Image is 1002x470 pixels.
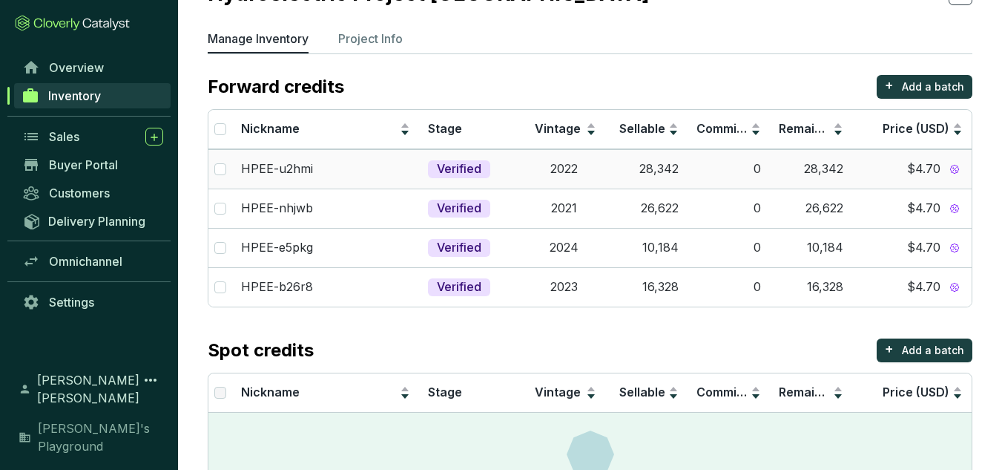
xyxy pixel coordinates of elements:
[15,124,171,149] a: Sales
[688,267,770,307] td: 0
[779,121,840,136] span: Remaining
[877,339,972,362] button: +Add a batch
[241,121,300,136] span: Nickname
[241,385,300,399] span: Nickname
[49,186,110,200] span: Customers
[49,157,118,172] span: Buyer Portal
[696,121,760,136] span: Committed
[605,189,688,228] td: 26,622
[605,228,688,267] td: 10,184
[907,161,940,177] span: $4.70
[49,295,94,310] span: Settings
[208,339,314,362] p: Spot credits
[688,189,770,228] td: 0
[338,30,403,48] p: Project Info
[883,385,949,399] span: Price (USD)
[688,149,770,189] td: 0
[419,373,523,413] th: Stage
[49,60,104,75] span: Overview
[49,129,79,144] span: Sales
[208,75,344,99] p: Forward credits
[535,385,581,399] span: Vintage
[902,79,964,94] p: Add a batch
[15,290,171,315] a: Settings
[902,343,964,358] p: Add a batch
[15,180,171,206] a: Customers
[877,75,972,99] button: +Add a batch
[619,385,665,399] span: Sellable
[38,420,163,455] span: [PERSON_NAME]'s Playground
[688,228,770,267] td: 0
[49,254,122,269] span: Omnichannel
[770,228,852,267] td: 10,184
[437,200,481,217] p: Verified
[619,121,665,136] span: Sellable
[14,83,171,108] a: Inventory
[605,149,688,189] td: 28,342
[883,121,949,136] span: Price (USD)
[37,371,142,407] span: [PERSON_NAME] [PERSON_NAME]
[437,161,481,177] p: Verified
[428,385,462,399] span: Stage
[419,110,523,149] th: Stage
[48,214,145,229] span: Delivery Planning
[523,149,605,189] td: 2022
[428,121,462,136] span: Stage
[208,30,309,48] p: Manage Inventory
[535,121,581,136] span: Vintage
[241,240,313,256] p: HPEE-e5pkg
[696,385,760,399] span: Committed
[523,189,605,228] td: 2021
[885,339,894,359] p: +
[241,200,313,217] p: HPEE-nhjwb
[15,55,171,80] a: Overview
[907,279,940,296] span: $4.70
[907,240,940,256] span: $4.70
[770,189,852,228] td: 26,622
[605,267,688,307] td: 16,328
[15,209,171,233] a: Delivery Planning
[241,161,313,177] p: HPEE-u2hmi
[48,88,101,103] span: Inventory
[770,267,852,307] td: 16,328
[770,149,852,189] td: 28,342
[523,228,605,267] td: 2024
[885,75,894,96] p: +
[779,385,840,399] span: Remaining
[15,152,171,177] a: Buyer Portal
[437,279,481,296] p: Verified
[241,279,313,296] p: HPEE-b26r8
[15,249,171,274] a: Omnichannel
[907,200,940,217] span: $4.70
[437,240,481,256] p: Verified
[523,267,605,307] td: 2023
